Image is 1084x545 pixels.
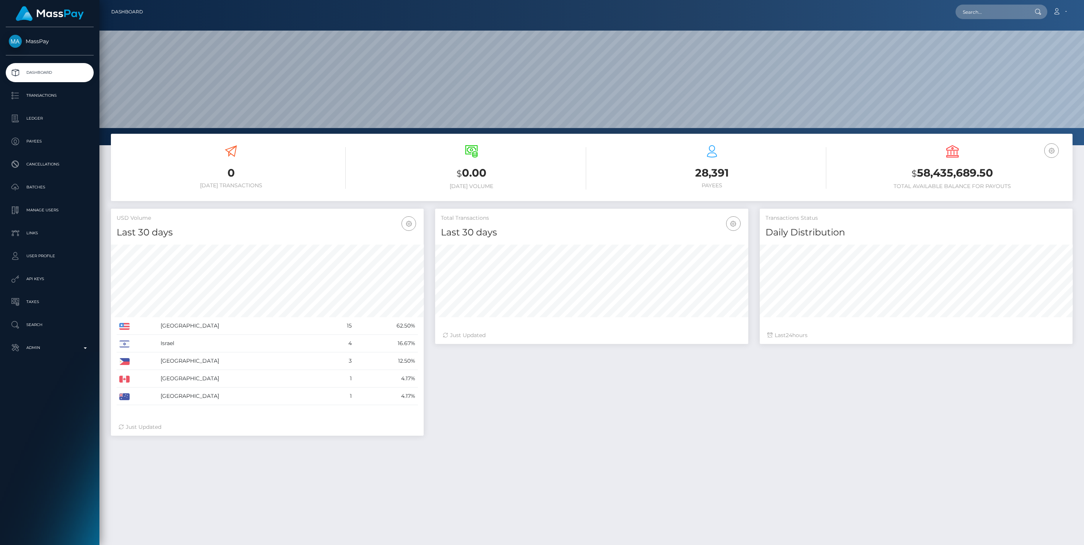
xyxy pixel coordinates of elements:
[9,113,91,124] p: Ledger
[457,168,462,179] small: $
[6,201,94,220] a: Manage Users
[9,250,91,262] p: User Profile
[9,342,91,354] p: Admin
[838,183,1067,190] h6: Total Available Balance for Payouts
[9,227,91,239] p: Links
[6,63,94,82] a: Dashboard
[117,182,346,189] h6: [DATE] Transactions
[327,335,354,352] td: 4
[6,38,94,45] span: MassPay
[765,226,1067,239] h4: Daily Distribution
[912,168,917,179] small: $
[786,332,792,339] span: 24
[6,109,94,128] a: Ledger
[119,423,416,431] div: Just Updated
[9,273,91,285] p: API Keys
[9,296,91,308] p: Taxes
[9,136,91,147] p: Payees
[6,132,94,151] a: Payees
[9,35,22,48] img: MassPay
[158,317,327,335] td: [GEOGRAPHIC_DATA]
[16,6,84,21] img: MassPay Logo
[158,335,327,352] td: Israel
[357,183,586,190] h6: [DATE] Volume
[354,335,418,352] td: 16.67%
[598,182,827,189] h6: Payees
[354,388,418,405] td: 4.17%
[119,393,130,400] img: AU.png
[119,376,130,383] img: CA.png
[119,341,130,347] img: IL.png
[158,370,327,388] td: [GEOGRAPHIC_DATA]
[6,224,94,243] a: Links
[838,165,1067,181] h3: 58,435,689.50
[158,352,327,370] td: [GEOGRAPHIC_DATA]
[119,358,130,365] img: PH.png
[443,331,740,339] div: Just Updated
[598,165,827,180] h3: 28,391
[441,214,742,222] h5: Total Transactions
[119,323,130,330] img: US.png
[117,226,418,239] h4: Last 30 days
[354,370,418,388] td: 4.17%
[9,90,91,101] p: Transactions
[354,317,418,335] td: 62.50%
[9,182,91,193] p: Batches
[6,269,94,289] a: API Keys
[327,317,354,335] td: 15
[327,370,354,388] td: 1
[327,352,354,370] td: 3
[327,388,354,405] td: 1
[765,214,1067,222] h5: Transactions Status
[6,315,94,334] a: Search
[956,5,1027,19] input: Search...
[354,352,418,370] td: 12.50%
[9,67,91,78] p: Dashboard
[9,159,91,170] p: Cancellations
[6,292,94,311] a: Taxes
[117,165,346,180] h3: 0
[6,155,94,174] a: Cancellations
[441,226,742,239] h4: Last 30 days
[6,247,94,266] a: User Profile
[111,4,143,20] a: Dashboard
[767,331,1065,339] div: Last hours
[9,204,91,216] p: Manage Users
[158,388,327,405] td: [GEOGRAPHIC_DATA]
[6,338,94,357] a: Admin
[6,86,94,105] a: Transactions
[9,319,91,331] p: Search
[357,165,586,181] h3: 0.00
[117,214,418,222] h5: USD Volume
[6,178,94,197] a: Batches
